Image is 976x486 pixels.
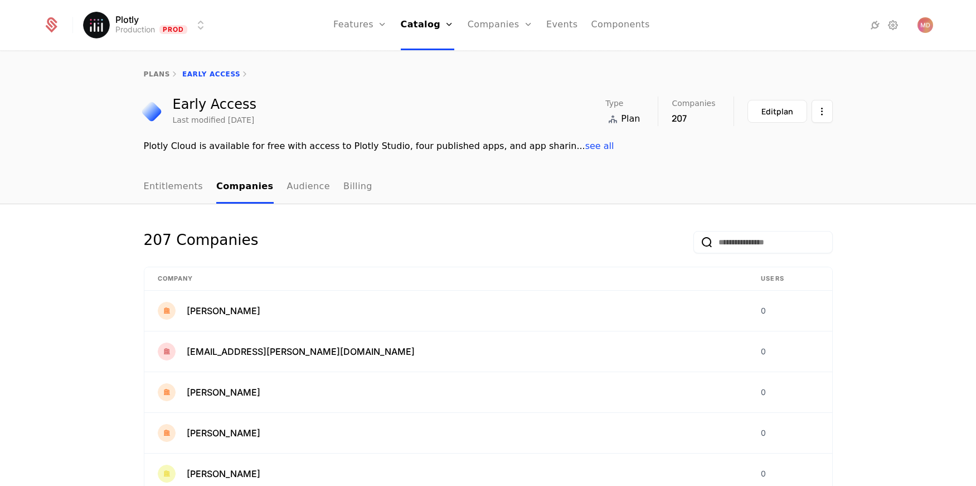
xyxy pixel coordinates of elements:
a: Companies [216,171,274,204]
a: Audience [287,171,331,204]
div: Production [115,24,155,35]
div: Early Access [173,98,256,111]
div: 0 [761,468,818,479]
span: Type [605,99,623,107]
span: Companies [672,99,715,107]
img: Manuel Soto [158,424,176,442]
button: Open user button [917,17,933,33]
div: Plotly Cloud is available for free with access to Plotly Studio, four published apps, and app sha... [144,139,833,153]
img: magne.k.knoph@jotun.no [158,343,176,360]
a: Integrations [868,18,882,32]
span: [EMAIL_ADDRESS][PERSON_NAME][DOMAIN_NAME] [187,345,415,358]
span: Plotly [115,15,139,24]
th: Users [747,267,832,291]
button: Select action [812,100,833,123]
span: Prod [159,25,188,34]
button: Editplan [747,100,807,123]
span: Plan [621,112,640,126]
span: [PERSON_NAME] [187,426,260,440]
a: plans [144,70,170,78]
div: 0 [761,346,818,357]
img: Manta Roy [158,383,176,401]
button: Select environment [86,13,208,37]
span: see all [585,141,614,151]
div: 0 [761,427,818,439]
div: 207 Companies [144,231,259,253]
img: Marianne Simonsen [158,465,176,483]
a: Entitlements [144,171,203,204]
ul: Choose Sub Page [144,171,372,204]
a: Billing [343,171,372,204]
div: Edit plan [761,106,793,117]
span: [PERSON_NAME] [187,304,260,317]
th: Company [144,267,748,291]
div: 207 [672,112,715,125]
div: 0 [761,305,818,316]
img: Plotly [83,12,110,39]
div: 0 [761,387,818,398]
img: Megan Dyer [917,17,933,33]
span: [PERSON_NAME] [187,386,260,399]
img: Maggie Zhu [158,302,176,320]
nav: Main [144,171,833,204]
a: Settings [886,18,900,32]
span: [PERSON_NAME] [187,467,260,480]
div: Last modified [DATE] [173,114,255,126]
